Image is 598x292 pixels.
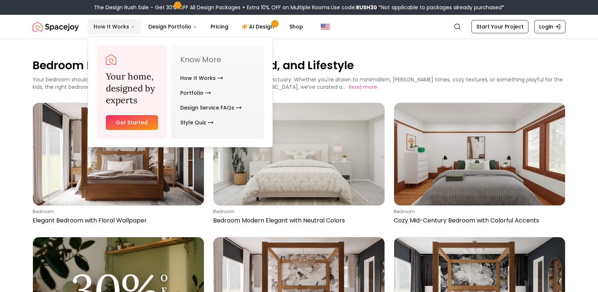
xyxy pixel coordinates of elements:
[33,103,204,205] img: Elegant Bedroom with Floral Wallpaper
[33,216,201,225] p: Elegant Bedroom with Floral Wallpaper
[236,19,282,34] a: AI Design
[142,19,203,34] button: Design Portfolio
[33,19,79,34] a: Spacejoy
[394,209,562,215] p: bedroom
[213,216,382,225] p: Bedroom Modern Elegant with Neutral Colors
[356,4,377,11] b: RUSH30
[283,19,309,34] a: Shop
[33,58,565,73] p: Bedroom Design Ideas for Every Style, Mood, and Lifestyle
[331,4,377,11] span: Use code:
[94,4,504,11] div: The Design Rush Sale – Get 30% OFF All Design Packages + Extra 10% OFF on Multiple Rooms.
[214,103,384,205] img: Bedroom Modern Elegant with Neutral Colors
[88,19,141,34] button: How It Works
[33,19,79,34] img: Spacejoy Logo
[213,103,385,228] a: Bedroom Modern Elegant with Neutral ColorsbedroomBedroom Modern Elegant with Neutral Colors
[321,22,330,31] img: United States
[88,19,309,34] nav: Main
[394,103,565,205] img: Cozy Mid-Century Bedroom with Colorful Accents
[534,20,565,33] a: Login
[471,20,528,33] a: Start Your Project
[205,19,234,34] a: Pricing
[394,216,562,225] p: Cozy Mid-Century Bedroom with Colorful Accents
[349,83,377,91] button: Read more
[377,4,504,11] span: *Not applicable to packages already purchased*
[33,103,204,228] a: Elegant Bedroom with Floral WallpaperbedroomElegant Bedroom with Floral Wallpaper
[394,103,565,228] a: Cozy Mid-Century Bedroom with Colorful AccentsbedroomCozy Mid-Century Bedroom with Colorful Accents
[33,15,565,38] nav: Global
[33,76,563,91] p: Your bedroom should be more than just a place to sleep—it should feel like your personal sanctuar...
[213,209,382,215] p: bedroom
[33,209,201,215] p: bedroom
